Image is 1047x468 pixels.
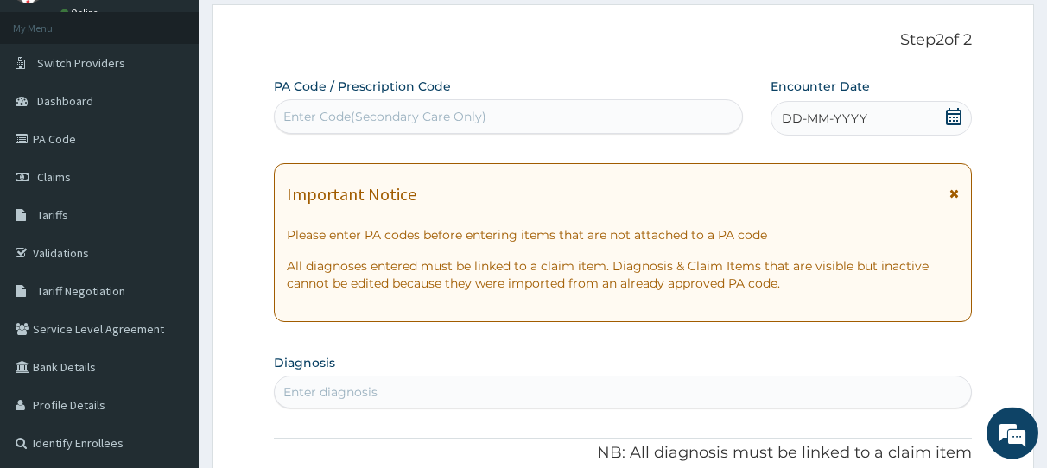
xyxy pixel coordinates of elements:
span: Tariff Negotiation [37,283,125,299]
p: NB: All diagnosis must be linked to a claim item [274,442,972,465]
span: Tariffs [37,207,68,223]
p: Please enter PA codes before entering items that are not attached to a PA code [287,226,959,243]
label: Encounter Date [771,78,870,95]
p: Step 2 of 2 [274,31,972,50]
span: Dashboard [37,93,93,109]
div: Chat with us now [90,97,290,119]
span: Claims [37,169,71,185]
h1: Important Notice [287,185,416,204]
label: PA Code / Prescription Code [274,78,451,95]
span: Switch Providers [37,55,125,71]
img: d_794563401_company_1708531726252_794563401 [32,86,70,130]
span: We're online! [100,130,238,305]
div: Enter Code(Secondary Care Only) [283,108,486,125]
div: Minimize live chat window [283,9,325,50]
div: Enter diagnosis [283,383,378,401]
a: Online [60,7,102,19]
label: Diagnosis [274,354,335,371]
span: DD-MM-YYYY [782,110,867,127]
p: All diagnoses entered must be linked to a claim item. Diagnosis & Claim Items that are visible bu... [287,257,959,292]
textarea: Type your message and hit 'Enter' [9,297,329,357]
